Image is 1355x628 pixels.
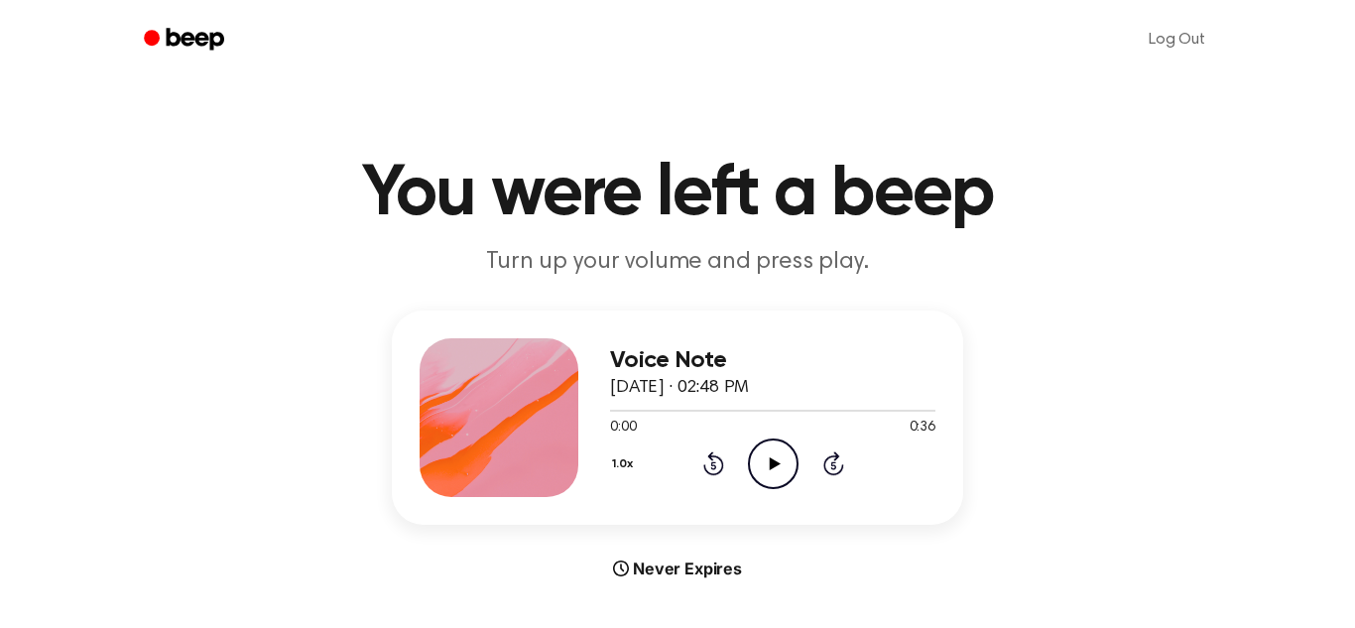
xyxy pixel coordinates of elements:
[610,447,641,481] button: 1.0x
[910,418,935,439] span: 0:36
[610,347,935,374] h3: Voice Note
[610,418,636,439] span: 0:00
[170,159,1185,230] h1: You were left a beep
[1129,16,1225,63] a: Log Out
[297,246,1058,279] p: Turn up your volume and press play.
[392,557,963,580] div: Never Expires
[130,21,242,60] a: Beep
[610,379,749,397] span: [DATE] · 02:48 PM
